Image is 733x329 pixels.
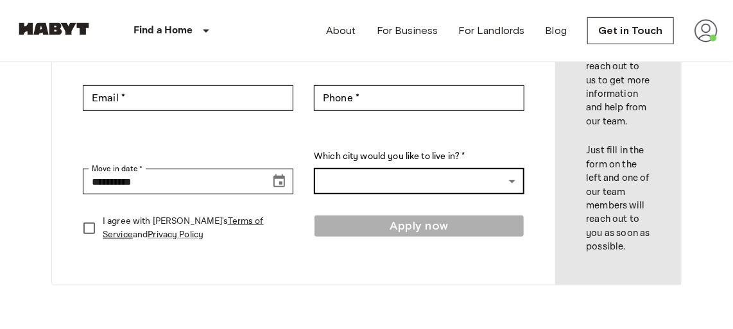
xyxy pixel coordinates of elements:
[377,23,438,38] a: For Business
[694,19,718,42] img: avatar
[92,163,143,174] label: Move in date
[546,23,567,38] a: Blog
[148,229,203,240] a: Privacy Policy
[134,23,193,38] p: Find a Home
[266,169,292,194] button: Choose date, selected date is Sep 21, 2025
[15,22,92,35] img: Habyt
[326,23,356,38] a: About
[314,150,524,164] label: Which city would you like to live in? *
[459,23,525,38] a: For Landlords
[586,144,650,254] p: Just fill in the form on the left and one of our team members will reach out to you as soon as po...
[103,215,283,242] p: I agree with [PERSON_NAME]'s and
[587,17,674,44] a: Get in Touch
